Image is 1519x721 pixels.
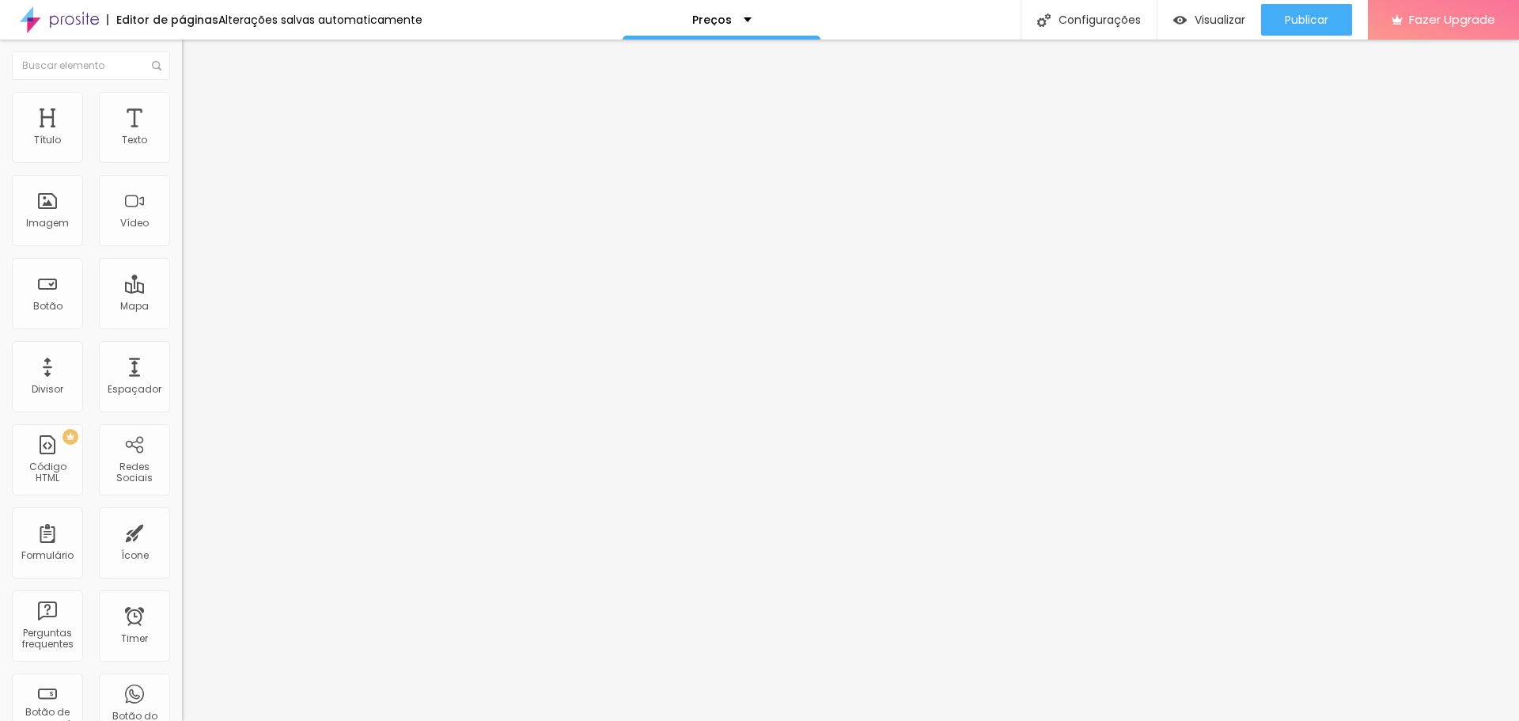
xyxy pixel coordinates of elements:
span: Visualizar [1195,13,1245,26]
div: Botão [33,301,63,312]
div: Vídeo [120,218,149,229]
div: Título [34,135,61,146]
p: Preços [692,14,732,25]
span: Fazer Upgrade [1409,13,1495,26]
div: Espaçador [108,384,161,395]
div: Imagem [26,218,69,229]
span: Publicar [1285,13,1328,26]
div: Ícone [121,550,149,561]
div: Editor de páginas [107,14,218,25]
div: Mapa [120,301,149,312]
button: Visualizar [1157,4,1261,36]
button: Publicar [1261,4,1352,36]
div: Perguntas frequentes [16,628,78,651]
div: Redes Sociais [103,461,165,484]
img: Icone [152,61,161,70]
div: Alterações salvas automaticamente [218,14,422,25]
div: Código HTML [16,461,78,484]
div: Timer [121,633,148,644]
div: Divisor [32,384,63,395]
div: Texto [122,135,147,146]
input: Buscar elemento [12,51,170,80]
img: Icone [1037,13,1051,27]
img: view-1.svg [1173,13,1187,27]
iframe: Editor [182,40,1519,721]
div: Formulário [21,550,74,561]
